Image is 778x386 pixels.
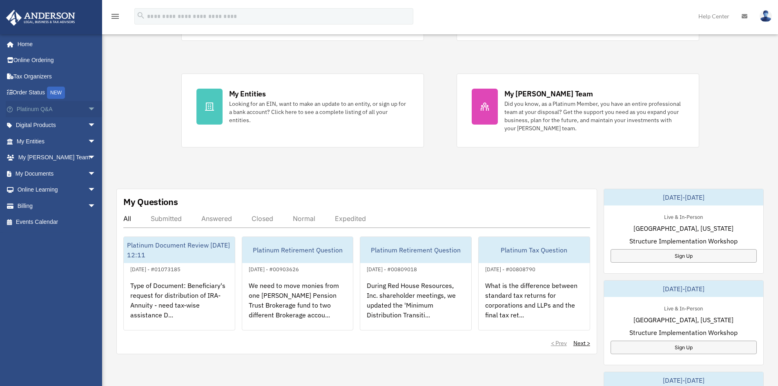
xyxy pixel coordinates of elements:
div: Platinum Retirement Question [242,237,353,263]
img: User Pic [760,10,772,22]
a: Order StatusNEW [6,85,108,101]
a: Billingarrow_drop_down [6,198,108,214]
span: arrow_drop_down [88,182,104,199]
span: Structure Implementation Workshop [629,328,738,337]
div: [DATE] - #00903626 [242,264,305,273]
span: arrow_drop_down [88,133,104,150]
a: Home [6,36,104,52]
a: Platinum Retirement Question[DATE] - #00903626We need to move monies from one [PERSON_NAME] Pensi... [242,237,354,330]
a: Platinum Tax Question[DATE] - #00808790What is the difference between standard tax returns for co... [478,237,590,330]
div: [DATE] - #00809018 [360,264,424,273]
div: Normal [293,214,315,223]
div: All [123,214,131,223]
span: Structure Implementation Workshop [629,236,738,246]
a: My Entities Looking for an EIN, want to make an update to an entity, or sign up for a bank accoun... [181,74,424,147]
div: Submitted [151,214,182,223]
div: Expedited [335,214,366,223]
a: menu [110,14,120,21]
div: During Red House Resources, Inc. shareholder meetings, we updated the 'Minimum Distribution Trans... [360,274,471,338]
div: NEW [47,87,65,99]
i: menu [110,11,120,21]
div: Live & In-Person [658,212,709,221]
div: [DATE] - #01073185 [124,264,187,273]
img: Anderson Advisors Platinum Portal [4,10,78,26]
a: Digital Productsarrow_drop_down [6,117,108,134]
span: arrow_drop_down [88,165,104,182]
div: What is the difference between standard tax returns for corporations and LLPs and the final tax r... [479,274,590,338]
div: My Entities [229,89,266,99]
span: arrow_drop_down [88,149,104,166]
div: Platinum Retirement Question [360,237,471,263]
div: My Questions [123,196,178,208]
span: [GEOGRAPHIC_DATA], [US_STATE] [633,223,733,233]
a: My Documentsarrow_drop_down [6,165,108,182]
div: We need to move monies from one [PERSON_NAME] Pension Trust Brokerage fund to two different Broke... [242,274,353,338]
div: Answered [201,214,232,223]
a: Sign Up [611,341,757,354]
span: arrow_drop_down [88,117,104,134]
a: Next > [573,339,590,347]
span: arrow_drop_down [88,101,104,118]
div: Looking for an EIN, want to make an update to an entity, or sign up for a bank account? Click her... [229,100,409,124]
span: arrow_drop_down [88,198,104,214]
div: [DATE]-[DATE] [604,281,763,297]
i: search [136,11,145,20]
div: Live & In-Person [658,303,709,312]
a: My Entitiesarrow_drop_down [6,133,108,149]
a: Online Ordering [6,52,108,69]
a: Tax Organizers [6,68,108,85]
a: My [PERSON_NAME] Team Did you know, as a Platinum Member, you have an entire professional team at... [457,74,699,147]
div: [DATE] - #00808790 [479,264,542,273]
div: [DATE]-[DATE] [604,189,763,205]
div: Platinum Document Review [DATE] 12:11 [124,237,235,263]
div: My [PERSON_NAME] Team [504,89,593,99]
a: My [PERSON_NAME] Teamarrow_drop_down [6,149,108,166]
div: Closed [252,214,273,223]
div: Did you know, as a Platinum Member, you have an entire professional team at your disposal? Get th... [504,100,684,132]
div: Platinum Tax Question [479,237,590,263]
a: Platinum Document Review [DATE] 12:11[DATE] - #01073185Type of Document: Beneficiary's request fo... [123,237,235,330]
div: Type of Document: Beneficiary's request for distribution of IRA-Annuity - need tax-wise assistanc... [124,274,235,338]
a: Platinum Retirement Question[DATE] - #00809018During Red House Resources, Inc. shareholder meetin... [360,237,472,330]
a: Platinum Q&Aarrow_drop_down [6,101,108,117]
a: Sign Up [611,249,757,263]
span: [GEOGRAPHIC_DATA], [US_STATE] [633,315,733,325]
a: Events Calendar [6,214,108,230]
a: Online Learningarrow_drop_down [6,182,108,198]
